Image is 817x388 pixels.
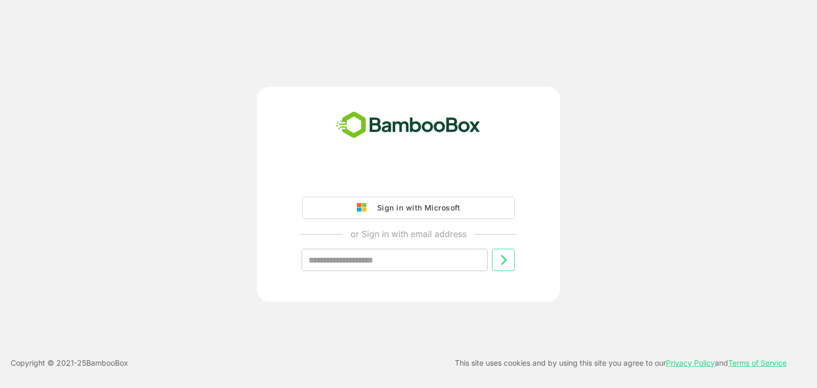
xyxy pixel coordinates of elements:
[455,357,787,369] p: This site uses cookies and by using this site you agree to our and
[666,358,715,367] a: Privacy Policy
[357,203,372,213] img: google
[728,358,787,367] a: Terms of Service
[11,357,128,369] p: Copyright © 2021- 25 BambooBox
[330,108,486,143] img: bamboobox
[351,227,466,240] p: or Sign in with email address
[372,201,460,215] div: Sign in with Microsoft
[297,167,520,190] iframe: Sign in with Google Button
